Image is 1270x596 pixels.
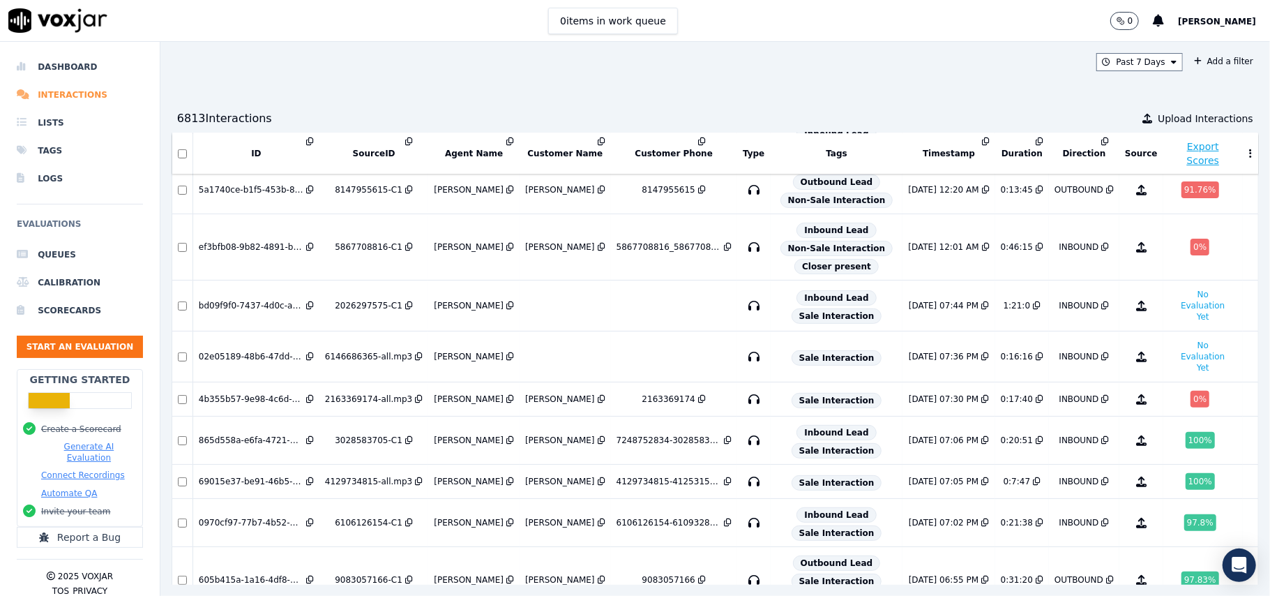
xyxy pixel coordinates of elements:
[199,241,303,253] div: ef3bfb08-9b82-4891-be53-f17ba0ffe33b
[909,435,978,446] div: [DATE] 07:06 PM
[1001,394,1033,405] div: 0:17:40
[177,110,272,127] div: 6813 Interaction s
[17,216,143,241] h6: Evaluations
[335,435,402,446] div: 3028583705-C1
[1059,517,1099,528] div: INBOUND
[8,8,107,33] img: voxjar logo
[1063,148,1106,159] button: Direction
[908,241,978,253] div: [DATE] 12:01 AM
[1128,15,1133,27] p: 0
[1190,391,1209,408] div: 0 %
[525,517,595,528] div: [PERSON_NAME]
[909,574,978,586] div: [DATE] 06:55 PM
[1188,53,1259,70] button: Add a filter
[41,470,125,481] button: Connect Recordings
[335,517,402,528] div: 6106126154-C1
[199,351,303,362] div: 02e05189-48b6-47dd-bcca-4c2dc1acdca9
[525,476,595,487] div: [PERSON_NAME]
[17,109,143,137] a: Lists
[1004,300,1031,311] div: 1:21:0
[58,571,113,582] p: 2025 Voxjar
[1181,181,1219,198] div: 91.76 %
[1001,351,1033,362] div: 0:16:16
[796,290,876,306] span: Inbound Lead
[199,574,303,586] div: 605b415a-1a16-4df8-b535-67c37dcb4a3a
[434,300,504,311] div: [PERSON_NAME]
[617,476,721,487] div: 4129734815-4125315825
[325,351,412,362] div: 6146686365-all.mp3
[1004,476,1031,487] div: 0:7:47
[199,476,303,487] div: 69015e37-be91-46b5-adf1-7291cf46ab90
[909,300,978,311] div: [DATE] 07:44 PM
[642,394,695,405] div: 2163369174
[1142,112,1253,126] button: Upload Interactions
[792,574,882,589] span: Sale Interaction
[29,373,130,387] h2: Getting Started
[1059,300,1099,311] div: INBOUND
[1125,148,1158,159] button: Source
[1001,184,1033,195] div: 0:13:45
[199,184,303,195] div: 5a1740ce-b1f5-453b-8d0f-bbaf3148c35b
[434,394,504,405] div: [PERSON_NAME]
[1001,574,1033,586] div: 0:31:20
[17,297,143,325] a: Scorecards
[1223,549,1256,582] div: Open Intercom Messenger
[548,8,678,34] button: 0items in work queue
[1059,241,1099,253] div: INBOUND
[17,241,143,269] a: Queues
[1186,473,1215,490] div: 100 %
[525,435,595,446] div: [PERSON_NAME]
[434,435,504,446] div: [PERSON_NAME]
[199,394,303,405] div: 4b355b57-9e98-4c6d-8715-6cedeb94ead8
[1001,435,1033,446] div: 0:20:51
[335,300,402,311] div: 2026297575-C1
[1059,476,1099,487] div: INBOUND
[642,574,695,586] div: 9083057166
[525,574,595,586] div: [PERSON_NAME]
[792,526,882,541] span: Sale Interaction
[17,527,143,548] button: Report a Bug
[617,241,721,253] div: 5867708816_5867708811
[1059,351,1099,362] div: INBOUND
[434,574,504,586] div: [PERSON_NAME]
[1001,148,1043,159] button: Duration
[642,184,695,195] div: 8147955615
[1169,286,1237,325] button: No Evaluation Yet
[17,81,143,109] a: Interactions
[793,174,881,190] span: Outbound Lead
[1096,53,1183,71] button: Past 7 Days
[325,394,412,405] div: 2163369174-all.mp3
[17,53,143,81] a: Dashboard
[909,517,978,528] div: [DATE] 07:02 PM
[1054,574,1103,586] div: OUTBOUND
[434,184,504,195] div: [PERSON_NAME]
[909,351,978,362] div: [DATE] 07:36 PM
[17,269,143,297] li: Calibration
[325,476,412,487] div: 4129734815-all.mp3
[17,165,143,193] a: Logs
[251,148,261,159] button: ID
[1158,112,1253,126] span: Upload Interactions
[1001,517,1033,528] div: 0:21:38
[793,556,881,571] span: Outbound Lead
[41,424,121,435] button: Create a Scorecard
[434,351,504,362] div: [PERSON_NAME]
[335,184,402,195] div: 8147955615-C1
[826,148,847,159] button: Tags
[1170,140,1237,167] button: Export Scores
[527,148,603,159] button: Customer Name
[1110,12,1140,30] button: 0
[41,441,137,463] button: Generate AI Evaluation
[1169,337,1237,376] button: No Evaluation Yet
[794,259,879,274] span: Closer present
[1059,435,1099,446] div: INBOUND
[353,148,395,159] button: SourceID
[792,393,882,408] span: Sale Interaction
[1059,394,1099,405] div: INBOUND
[1178,17,1256,27] span: [PERSON_NAME]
